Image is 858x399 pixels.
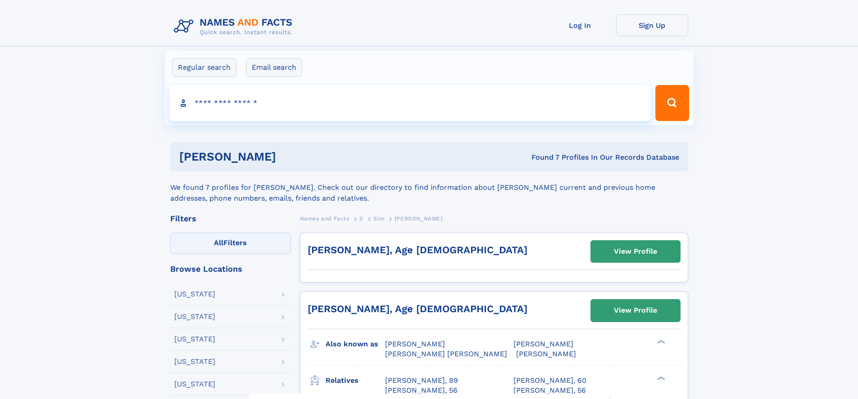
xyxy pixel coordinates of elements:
[614,300,657,321] div: View Profile
[385,376,458,386] a: [PERSON_NAME], 89
[174,358,215,365] div: [US_STATE]
[655,85,689,121] button: Search Button
[214,238,223,247] span: All
[170,265,291,273] div: Browse Locations
[544,14,616,36] a: Log In
[516,350,576,358] span: [PERSON_NAME]
[373,215,384,222] span: Sim
[179,151,404,162] h1: [PERSON_NAME]
[513,340,573,348] span: [PERSON_NAME]
[308,244,527,256] a: [PERSON_NAME], Age [DEMOGRAPHIC_DATA]
[513,386,586,395] a: [PERSON_NAME], 56
[246,58,302,77] label: Email search
[174,291,215,298] div: [US_STATE]
[174,381,215,388] div: [US_STATE]
[174,313,215,320] div: [US_STATE]
[655,339,666,345] div: ❯
[513,376,586,386] a: [PERSON_NAME], 60
[174,336,215,343] div: [US_STATE]
[359,213,363,224] a: S
[326,336,385,352] h3: Also known as
[395,215,443,222] span: [PERSON_NAME]
[591,300,680,321] a: View Profile
[169,85,652,121] input: search input
[591,241,680,262] a: View Profile
[385,350,507,358] span: [PERSON_NAME] [PERSON_NAME]
[614,241,657,262] div: View Profile
[385,340,445,348] span: [PERSON_NAME]
[300,213,350,224] a: Names and Facts
[172,58,236,77] label: Regular search
[170,233,291,254] label: Filters
[404,152,679,162] div: Found 7 Profiles In Our Records Database
[385,386,458,395] a: [PERSON_NAME], 56
[170,14,300,39] img: Logo Names and Facts
[170,215,291,223] div: Filters
[655,375,666,381] div: ❯
[373,213,384,224] a: Sim
[170,171,688,204] div: We found 7 profiles for [PERSON_NAME]. Check out our directory to find information about [PERSON_...
[308,303,527,314] a: [PERSON_NAME], Age [DEMOGRAPHIC_DATA]
[359,215,363,222] span: S
[616,14,688,36] a: Sign Up
[326,373,385,388] h3: Relatives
